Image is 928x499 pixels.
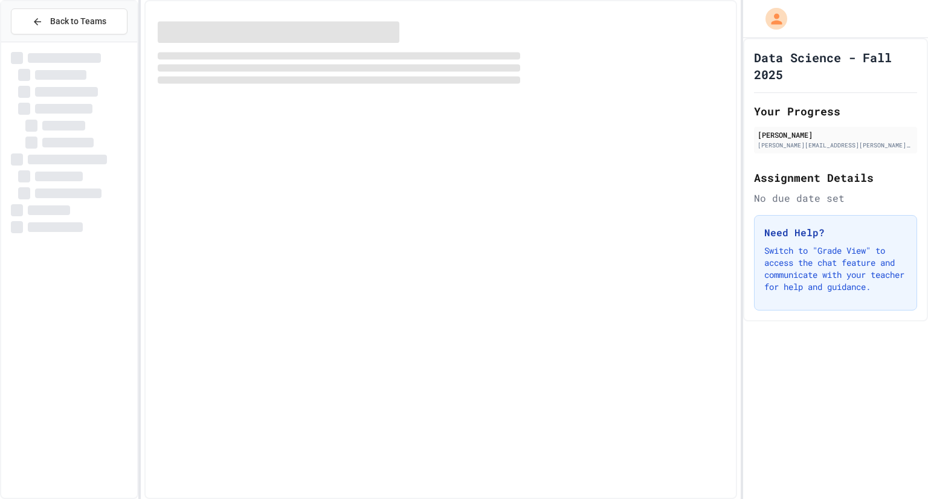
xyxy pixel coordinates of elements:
div: [PERSON_NAME][EMAIL_ADDRESS][PERSON_NAME][DOMAIN_NAME] [758,141,913,150]
div: No due date set [754,191,917,205]
iframe: chat widget [828,398,916,449]
iframe: chat widget [877,451,916,487]
h1: Data Science - Fall 2025 [754,49,917,83]
h3: Need Help? [764,225,907,240]
h2: Assignment Details [754,169,917,186]
p: Switch to "Grade View" to access the chat feature and communicate with your teacher for help and ... [764,245,907,293]
button: Back to Teams [11,8,127,34]
h2: Your Progress [754,103,917,120]
span: Back to Teams [50,15,106,28]
div: My Account [753,5,790,33]
div: [PERSON_NAME] [758,129,913,140]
